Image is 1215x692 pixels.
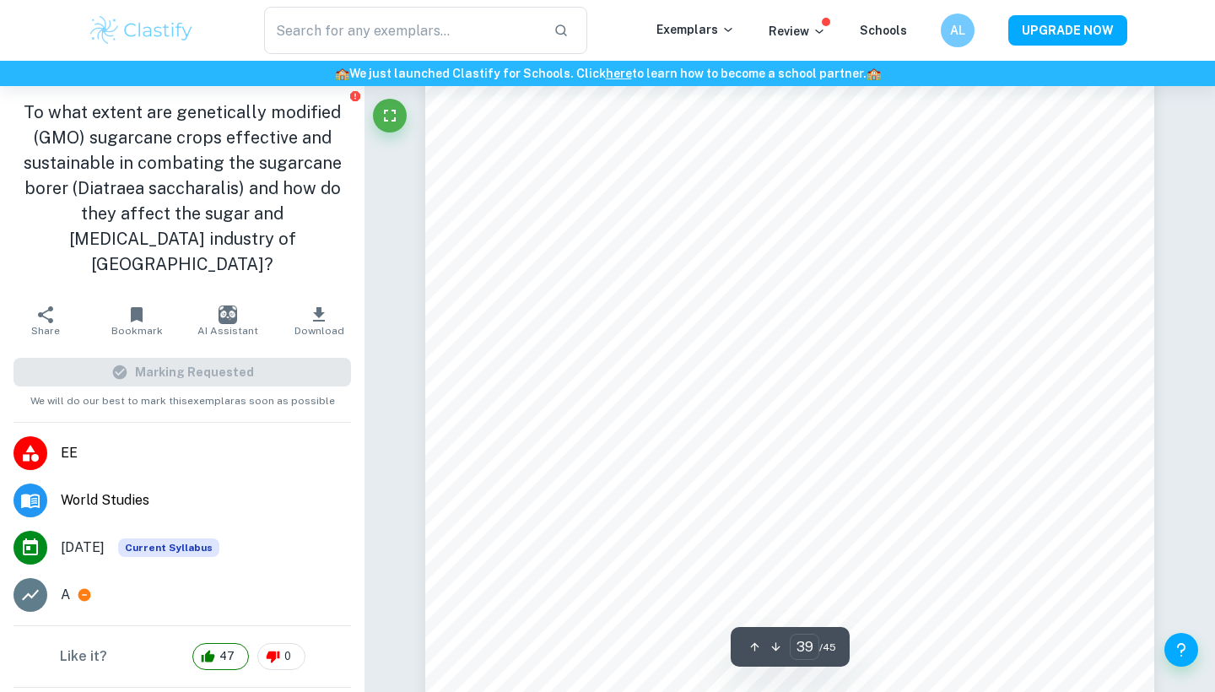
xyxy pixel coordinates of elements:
button: Help and Feedback [1164,633,1198,667]
span: 🏫 [335,67,349,80]
span: 🏫 [867,67,881,80]
h6: Like it? [60,646,107,667]
div: 0 [257,643,305,670]
button: AI Assistant [182,297,273,344]
div: 47 [192,643,249,670]
input: Search for any exemplars... [264,7,540,54]
span: EE [61,443,351,463]
img: AI Assistant [219,305,237,324]
button: UPGRADE NOW [1008,15,1127,46]
p: Exemplars [656,20,735,39]
span: World Studies [61,490,351,511]
span: Share [31,325,60,337]
span: We will do our best to mark this exemplar as soon as possible [30,387,335,408]
h6: We just launched Clastify for Schools. Click to learn how to become a school partner. [3,64,1212,83]
span: 47 [210,648,244,665]
button: AL [941,14,975,47]
h1: To what extent are genetically modified (GMO) sugarcane crops effective and sustainable in combat... [13,100,351,277]
button: Report issue [348,89,361,102]
a: Schools [860,24,907,37]
p: Review [769,22,826,41]
h6: AL [948,21,968,40]
span: Current Syllabus [118,538,219,557]
span: / 45 [819,640,836,655]
span: Bookmark [111,325,163,337]
img: Clastify logo [88,14,195,47]
span: Download [294,325,344,337]
span: [DATE] [61,538,105,558]
span: 0 [275,648,300,665]
div: This exemplar is based on the current syllabus. Feel free to refer to it for inspiration/ideas wh... [118,538,219,557]
button: Bookmark [91,297,182,344]
button: Fullscreen [373,99,407,132]
a: here [606,67,632,80]
p: A [61,585,70,605]
button: Download [273,297,364,344]
span: AI Assistant [197,325,258,337]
